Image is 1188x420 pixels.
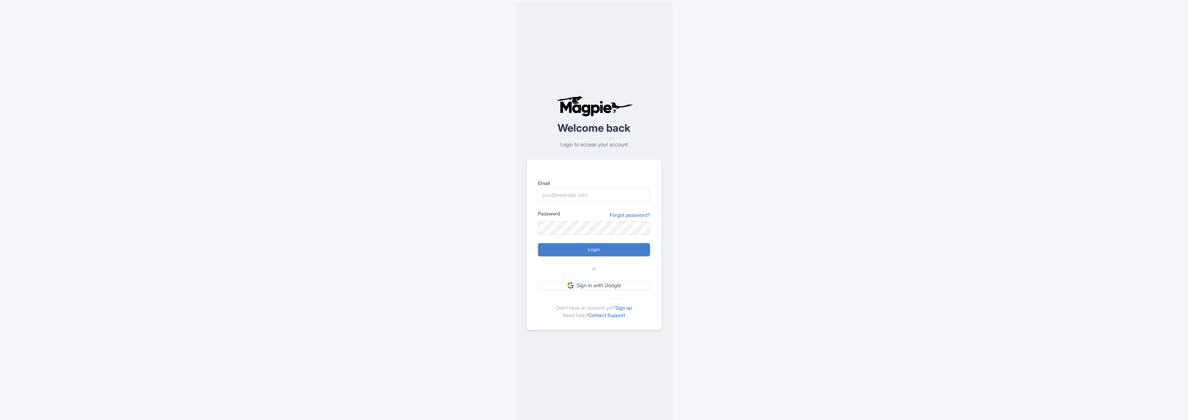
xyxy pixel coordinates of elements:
a: Forgot password? [610,211,650,219]
label: Password [538,210,560,217]
a: Contact Support [588,312,625,318]
input: you@example.com [538,188,650,201]
a: Sign up [615,305,632,311]
h2: Welcome back [527,122,661,134]
span: or [592,265,596,273]
input: Login [538,243,650,256]
div: Don't have an account yet? Need help? [538,298,650,319]
a: Sign in with Google [538,281,650,290]
img: logo-ab69f6fb50320c5b225c76a69d11143b.png [555,96,634,117]
p: Login to access your account [527,141,661,149]
img: google.svg [567,282,574,289]
label: Email [538,179,650,187]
